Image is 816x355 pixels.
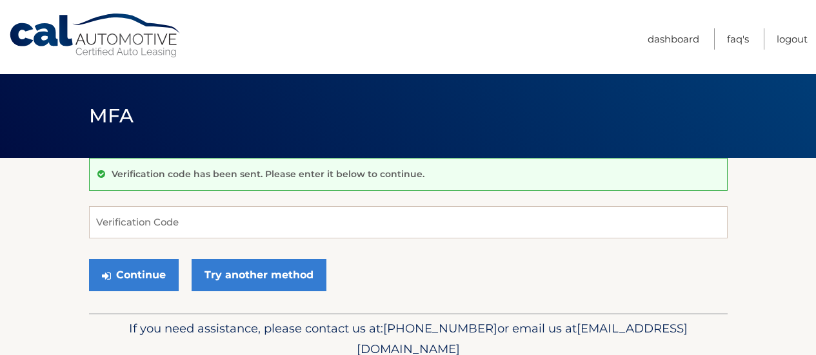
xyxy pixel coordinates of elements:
[89,259,179,291] button: Continue
[89,104,134,128] span: MFA
[777,28,808,50] a: Logout
[192,259,326,291] a: Try another method
[727,28,749,50] a: FAQ's
[648,28,699,50] a: Dashboard
[383,321,497,336] span: [PHONE_NUMBER]
[89,206,728,238] input: Verification Code
[8,13,183,59] a: Cal Automotive
[112,168,424,180] p: Verification code has been sent. Please enter it below to continue.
